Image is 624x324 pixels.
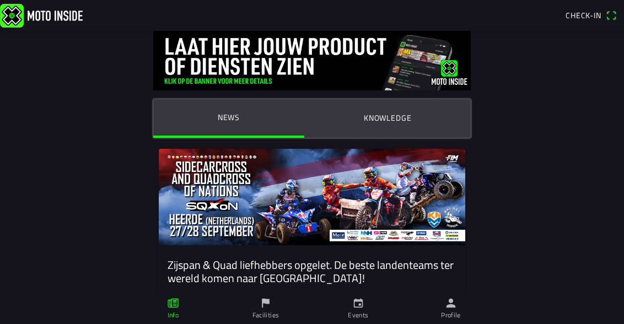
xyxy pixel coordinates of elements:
ion-label: Events [348,310,368,320]
img: DquIORQn5pFcG0wREDc6xsoRnKbaxAuyzJmd8qj8.jpg [153,31,471,90]
img: 64v4Apfhk9kRvyee7tCCbhUWCIhqkwx3UzeRWfBS.jpg [159,149,465,245]
ion-card-title: Zijspan & Quad liefhebbers opgelet. De beste landenteams ter wereld komen naar [GEOGRAPHIC_DATA]! [168,258,456,285]
a: Check-inqr scanner [560,7,622,24]
span: Check-in [566,9,601,21]
ion-label: Info [168,310,179,320]
ion-icon: flag [260,297,272,309]
ion-icon: paper [167,297,179,309]
ion-icon: person [445,297,457,309]
ion-label: Facilities [252,310,279,320]
ion-label: News [218,111,240,123]
ion-label: Knowledge [364,112,412,124]
ion-icon: calendar [352,297,364,309]
ion-label: Profile [441,310,461,320]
